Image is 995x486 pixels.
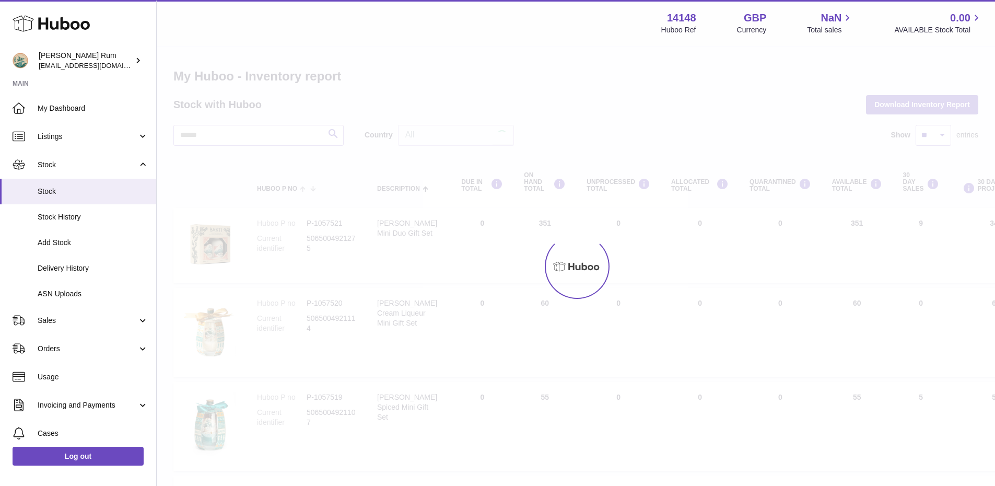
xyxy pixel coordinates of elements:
[38,212,148,222] span: Stock History
[807,25,853,35] span: Total sales
[821,11,841,25] span: NaN
[38,103,148,113] span: My Dashboard
[38,238,148,248] span: Add Stock
[38,316,137,326] span: Sales
[38,344,137,354] span: Orders
[38,372,148,382] span: Usage
[894,25,982,35] span: AVAILABLE Stock Total
[13,53,28,68] img: mail@bartirum.wales
[737,25,767,35] div: Currency
[667,11,696,25] strong: 14148
[38,187,148,196] span: Stock
[894,11,982,35] a: 0.00 AVAILABLE Stock Total
[807,11,853,35] a: NaN Total sales
[38,289,148,299] span: ASN Uploads
[661,25,696,35] div: Huboo Ref
[950,11,970,25] span: 0.00
[38,400,137,410] span: Invoicing and Payments
[39,51,133,71] div: [PERSON_NAME] Rum
[39,61,154,70] span: [EMAIL_ADDRESS][DOMAIN_NAME]
[38,429,148,438] span: Cases
[13,447,144,466] a: Log out
[38,160,137,170] span: Stock
[38,263,148,273] span: Delivery History
[744,11,766,25] strong: GBP
[38,132,137,142] span: Listings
